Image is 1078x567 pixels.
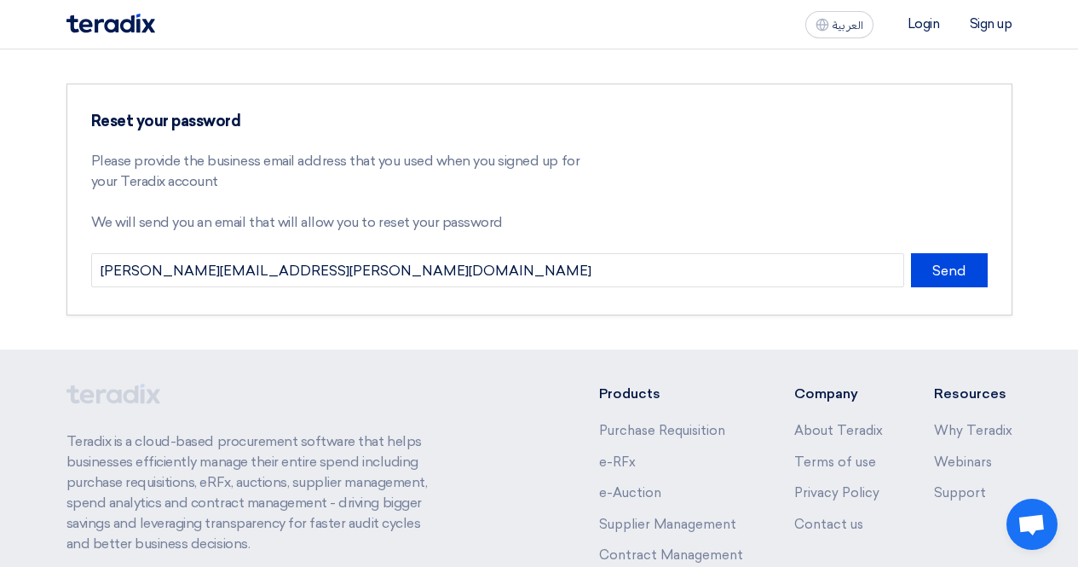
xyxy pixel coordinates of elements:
[66,431,445,554] p: Teradix is a cloud-based procurement software that helps businesses efficiently manage their enti...
[599,547,743,563] a: Contract Management
[91,112,585,130] h3: Reset your password
[599,423,725,438] a: Purchase Requisition
[599,517,736,532] a: Supplier Management
[794,423,883,438] a: About Teradix
[1006,499,1058,550] div: Open chat
[599,485,661,500] a: e-Auction
[66,14,155,33] img: Teradix logo
[599,384,743,404] li: Products
[794,454,876,470] a: Terms of use
[934,485,986,500] a: Support
[794,485,879,500] a: Privacy Policy
[91,253,904,287] input: Enter your business email...
[934,384,1012,404] li: Resources
[794,384,883,404] li: Company
[794,517,863,532] a: Contact us
[934,454,992,470] a: Webinars
[911,253,988,287] button: Send
[970,16,1012,32] li: Sign up
[908,16,940,32] li: Login
[805,11,873,38] button: العربية
[934,423,1012,438] a: Why Teradix
[91,212,585,233] p: We will send you an email that will allow you to reset your password
[833,20,863,32] span: العربية
[91,151,585,192] p: Please provide the business email address that you used when you signed up for your Teradix account
[599,454,636,470] a: e-RFx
